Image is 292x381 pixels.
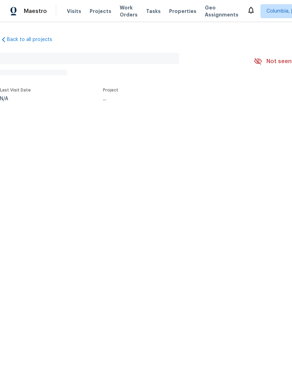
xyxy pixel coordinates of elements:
[103,88,118,92] span: Project
[24,8,47,15] span: Maestro
[120,4,138,18] span: Work Orders
[169,8,196,15] span: Properties
[103,96,237,101] div: ...
[90,8,111,15] span: Projects
[67,8,81,15] span: Visits
[205,4,238,18] span: Geo Assignments
[146,9,161,14] span: Tasks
